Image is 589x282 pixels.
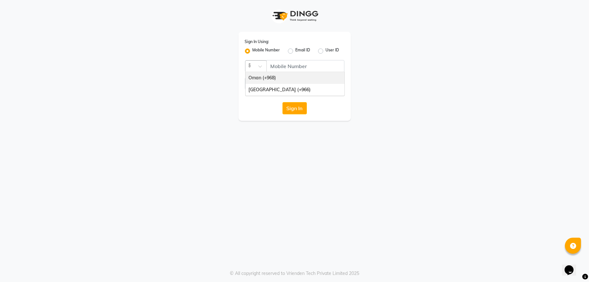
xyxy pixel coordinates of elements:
[296,47,310,55] label: Email ID
[266,60,344,72] input: Username
[245,72,345,96] ng-dropdown-panel: Options list
[326,47,339,55] label: User ID
[282,102,307,114] button: Sign In
[246,72,344,84] div: Oman (+968)
[245,39,269,45] label: Sign In Using:
[253,47,280,55] label: Mobile Number
[562,256,583,276] iframe: chat widget
[269,6,320,25] img: logo1.svg
[245,77,330,90] input: Username
[246,84,344,96] div: [GEOGRAPHIC_DATA] (+966)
